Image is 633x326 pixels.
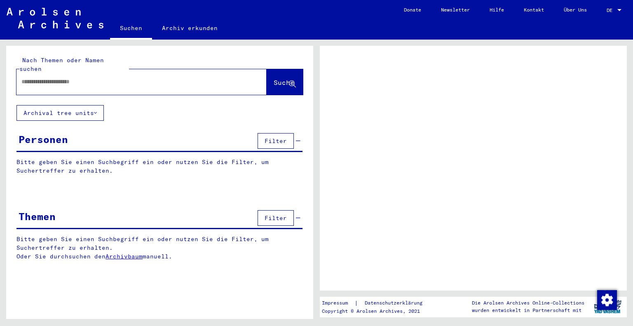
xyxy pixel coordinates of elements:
[597,290,617,310] img: Zustimmung ändern
[265,137,287,145] span: Filter
[322,299,432,307] div: |
[472,299,584,307] p: Die Arolsen Archives Online-Collections
[592,296,623,317] img: yv_logo.png
[16,235,303,261] p: Bitte geben Sie einen Suchbegriff ein oder nutzen Sie die Filter, um Suchertreffer zu erhalten. O...
[7,8,103,28] img: Arolsen_neg.svg
[19,209,56,224] div: Themen
[152,18,227,38] a: Archiv erkunden
[274,78,294,87] span: Suche
[19,132,68,147] div: Personen
[105,253,143,260] a: Archivbaum
[358,299,432,307] a: Datenschutzerklärung
[267,69,303,95] button: Suche
[19,56,104,73] mat-label: Nach Themen oder Namen suchen
[265,214,287,222] span: Filter
[322,299,354,307] a: Impressum
[472,307,584,314] p: wurden entwickelt in Partnerschaft mit
[322,307,432,315] p: Copyright © Arolsen Archives, 2021
[16,158,302,175] p: Bitte geben Sie einen Suchbegriff ein oder nutzen Sie die Filter, um Suchertreffer zu erhalten.
[110,18,152,40] a: Suchen
[16,105,104,121] button: Archival tree units
[607,7,616,13] span: DE
[258,133,294,149] button: Filter
[258,210,294,226] button: Filter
